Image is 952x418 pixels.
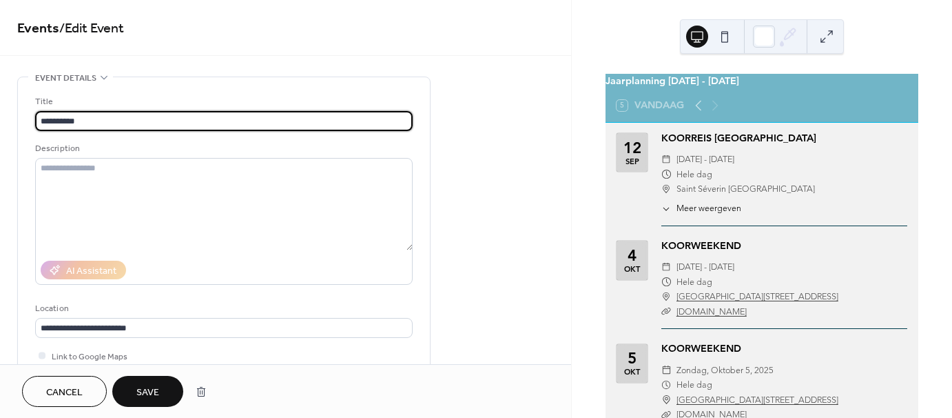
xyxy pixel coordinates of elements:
a: Events [17,15,59,42]
div: okt [624,368,640,376]
a: KOORWEEKEND [661,239,741,252]
span: [DATE] - [DATE] [676,152,734,166]
span: [DATE] - [DATE] [676,259,734,274]
span: Hele dag [676,275,712,289]
span: Hele dag [676,377,712,392]
span: / Edit Event [59,15,124,42]
div: ​ [661,363,671,377]
button: Save [112,376,183,407]
div: 5 [628,350,637,366]
span: Save [136,386,159,400]
span: zondag, oktober 5, 2025 [676,363,774,377]
div: ​ [661,377,671,392]
span: Hele dag [676,167,712,181]
div: ​ [661,259,671,274]
div: ​ [661,289,671,303]
a: [DOMAIN_NAME] [676,306,747,317]
div: Title [35,94,410,109]
div: ​ [661,202,671,215]
div: ​ [661,275,671,289]
span: Cancel [46,386,83,400]
div: Description [35,141,410,156]
div: 12 [623,140,641,156]
span: Saint Séverin [GEOGRAPHIC_DATA] [676,181,815,196]
span: Link to Google Maps [52,350,127,364]
a: KOORWEEKEND [661,342,741,355]
div: ​ [661,181,671,196]
div: Jaarplanning [DATE] - [DATE] [606,74,918,89]
div: sep [625,158,639,166]
div: ​ [661,392,671,407]
div: Location [35,301,410,316]
a: [GEOGRAPHIC_DATA][STREET_ADDRESS] [676,392,838,407]
button: Cancel [22,376,107,407]
a: [GEOGRAPHIC_DATA][STREET_ADDRESS] [676,289,838,303]
div: okt [624,266,640,273]
div: KOORREIS [GEOGRAPHIC_DATA] [661,131,907,146]
span: Event details [35,71,96,86]
div: ​ [661,152,671,166]
div: 4 [628,248,637,263]
div: ​ [661,167,671,181]
div: ​ [661,304,671,319]
button: ​Meer weergeven [661,202,741,215]
span: Meer weergeven [676,202,741,215]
